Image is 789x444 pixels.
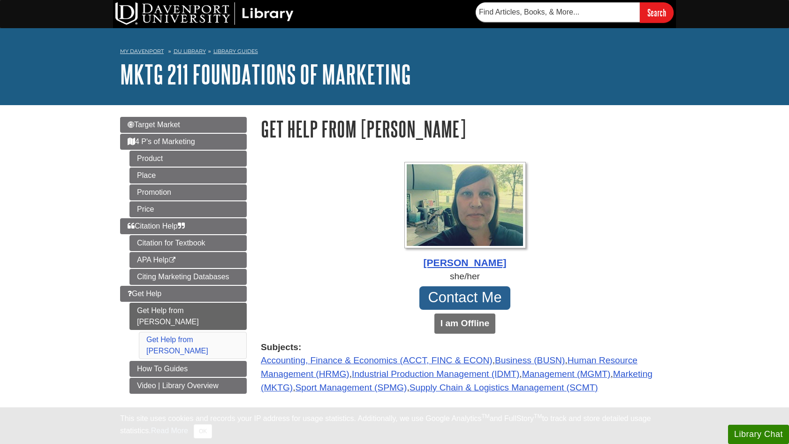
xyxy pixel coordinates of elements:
[522,369,611,379] a: Management (MGMT)
[120,45,669,60] nav: breadcrumb
[120,134,247,150] a: 4 P's of Marketing
[261,117,669,141] h1: Get Help from [PERSON_NAME]
[151,427,188,435] a: Read More
[120,218,247,234] a: Citation Help
[213,48,258,54] a: Library Guides
[128,290,161,298] span: Get Help
[495,355,565,365] a: Business (BUSN)
[129,252,247,268] a: APA Help
[476,2,640,22] input: Find Articles, Books, & More...
[261,162,669,270] a: Profile Photo [PERSON_NAME]
[440,318,489,328] b: I am Offline
[419,286,510,310] a: Contact Me
[640,2,674,23] input: Search
[261,255,669,270] div: [PERSON_NAME]
[129,168,247,184] a: Place
[115,2,294,25] img: DU Library
[129,201,247,217] a: Price
[120,117,247,133] a: Target Market
[261,341,669,354] strong: Subjects:
[120,60,411,89] a: MKTG 211 Foundations of Marketing
[261,369,652,392] a: Marketing (MKTG)
[352,369,519,379] a: Industrial Production Management (IDMT)
[434,314,495,334] button: I am Offline
[261,355,493,365] a: Accounting, Finance & Economics (ACCT, FINC & ECON)
[728,425,789,444] button: Library Chat
[146,336,208,355] a: Get Help from [PERSON_NAME]
[168,257,176,263] i: This link opens in a new window
[476,2,674,23] form: Searches DU Library's articles, books, and more
[129,184,247,200] a: Promotion
[129,269,247,285] a: Citing Marketing Databases
[129,303,247,330] a: Get Help from [PERSON_NAME]
[410,383,598,392] a: Supply Chain & Logistics Management (SCMT)
[129,378,247,394] a: Video | Library Overview
[120,117,247,394] div: Guide Page Menu
[296,383,407,392] a: Sport Management (SPMG)
[194,424,212,438] button: Close
[261,341,669,395] div: , , , , , , ,
[129,361,247,377] a: How To Guides
[129,235,247,251] a: Citation for Textbook
[261,270,669,283] div: she/her
[128,222,185,230] span: Citation Help
[129,151,247,167] a: Product
[404,162,526,248] img: Profile Photo
[120,286,247,302] a: Get Help
[128,138,195,145] span: 4 P's of Marketing
[128,121,180,129] span: Target Market
[120,47,164,55] a: My Davenport
[174,48,206,54] a: DU Library
[120,413,669,438] div: This site uses cookies and records your IP address for usage statistics. Additionally, we use Goo...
